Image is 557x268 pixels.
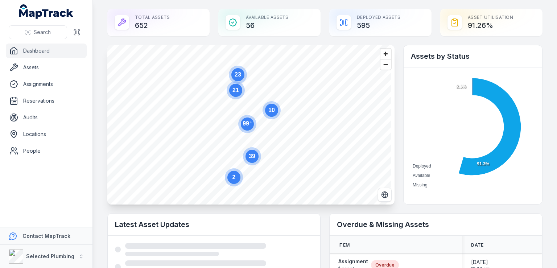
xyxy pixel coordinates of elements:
span: Available [413,173,430,178]
a: MapTrack [19,4,74,19]
h2: Assets by Status [411,51,535,61]
text: 99 [243,120,252,127]
button: Search [9,25,67,39]
text: 21 [232,87,239,93]
tspan: + [250,120,252,124]
h2: Overdue & Missing Assets [337,219,535,230]
text: 23 [235,71,241,78]
span: Search [34,29,51,36]
span: Missing [413,182,428,187]
span: [DATE] [471,259,490,266]
a: Audits [6,110,87,125]
button: Zoom out [380,59,391,70]
a: Assets [6,60,87,75]
strong: Assignment [338,258,368,265]
text: 39 [249,153,255,159]
a: Dashboard [6,44,87,58]
text: 2 [232,174,236,180]
a: Locations [6,127,87,141]
button: Switch to Satellite View [378,188,392,202]
strong: Selected Plumbing [26,253,74,259]
span: Deployed [413,164,431,169]
a: Assignments [6,77,87,91]
button: Zoom in [380,49,391,59]
h2: Latest Asset Updates [115,219,313,230]
a: People [6,144,87,158]
canvas: Map [107,45,391,205]
span: Date [471,242,483,248]
span: Item [338,242,350,248]
text: 10 [268,107,275,113]
strong: Contact MapTrack [22,233,70,239]
a: Reservations [6,94,87,108]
